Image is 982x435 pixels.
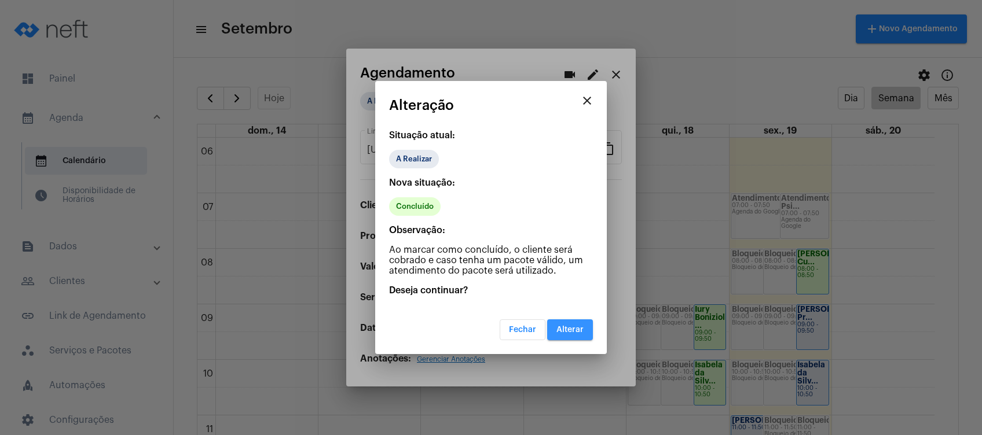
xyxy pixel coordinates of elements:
p: Ao marcar como concluído, o cliente será cobrado e caso tenha um pacote válido, um atendimento do... [389,245,593,276]
p: Observação: [389,225,593,235]
p: Deseja continuar? [389,285,593,296]
mat-chip: Concluído [389,197,441,216]
p: Nova situação: [389,178,593,188]
p: Situação atual: [389,130,593,141]
button: Alterar [547,319,593,340]
mat-icon: close [580,94,594,108]
mat-chip: A Realizar [389,150,439,168]
span: Fechar [509,326,536,334]
span: Alteração [389,98,454,113]
button: Fechar [500,319,545,340]
span: Alterar [556,326,584,334]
